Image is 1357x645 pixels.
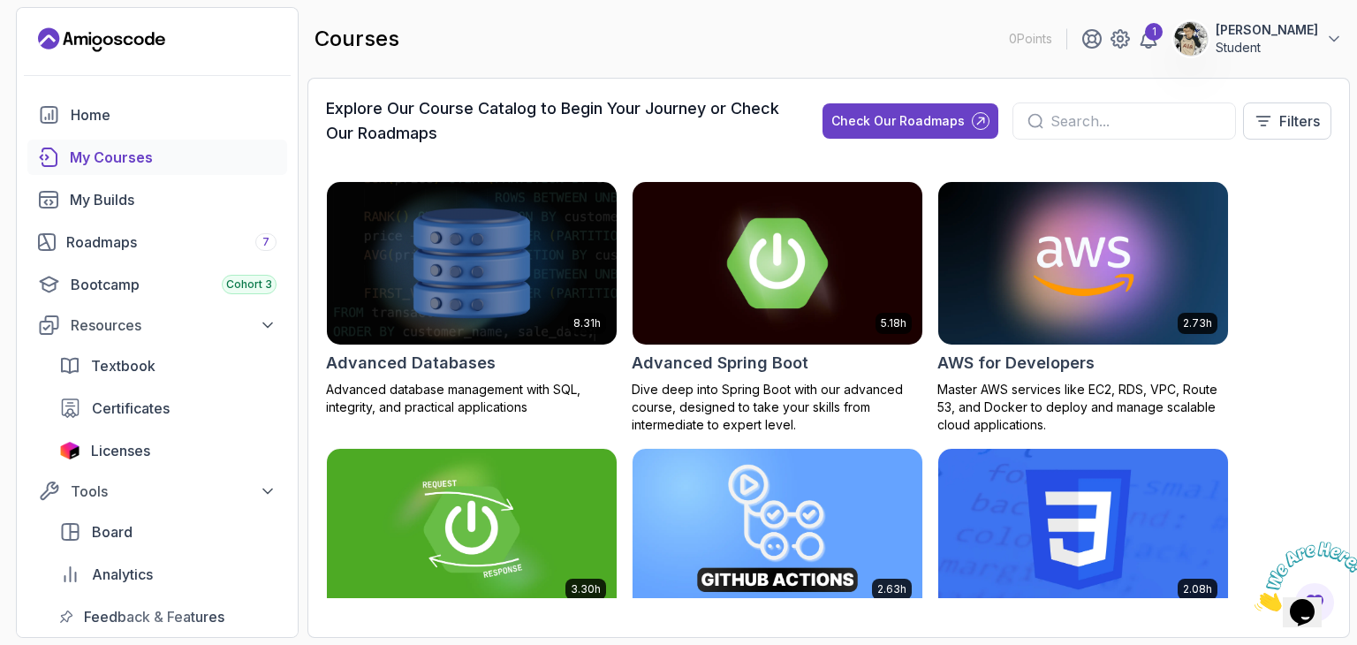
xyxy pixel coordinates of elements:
button: Resources [27,309,287,341]
h2: Advanced Databases [326,351,496,376]
a: 1 [1138,28,1159,49]
p: 2.73h [1183,316,1212,330]
button: Filters [1243,102,1331,140]
div: Tools [71,481,277,502]
button: Check Our Roadmaps [823,103,998,139]
div: Check Our Roadmaps [831,112,965,130]
a: builds [27,182,287,217]
img: CI/CD with GitHub Actions card [633,449,922,611]
span: 7 [262,235,269,249]
span: Feedback & Features [84,606,224,627]
span: Analytics [92,564,153,585]
input: Search... [1050,110,1221,132]
div: Resources [71,315,277,336]
img: CSS Essentials card [938,449,1228,611]
p: Dive deep into Spring Boot with our advanced course, designed to take your skills from intermedia... [632,381,923,434]
a: Advanced Spring Boot card5.18hAdvanced Spring BootDive deep into Spring Boot with our advanced co... [632,181,923,434]
p: 5.18h [881,316,906,330]
span: Certificates [92,398,170,419]
h3: Explore Our Course Catalog to Begin Your Journey or Check Our Roadmaps [326,96,791,146]
p: Advanced database management with SQL, integrity, and practical applications [326,381,618,416]
img: AWS for Developers card [938,182,1228,345]
a: courses [27,140,287,175]
h2: AWS for Developers [937,351,1095,376]
p: Student [1216,39,1318,57]
img: Building APIs with Spring Boot card [327,449,617,611]
a: bootcamp [27,267,287,302]
div: Home [71,104,277,125]
a: feedback [49,599,287,634]
iframe: chat widget [1247,535,1357,618]
a: textbook [49,348,287,383]
p: 2.63h [877,582,906,596]
img: Advanced Databases card [327,182,617,345]
span: Board [92,521,133,543]
a: Landing page [38,26,165,54]
p: 0 Points [1009,30,1052,48]
img: Chat attention grabber [7,7,117,77]
p: 3.30h [571,582,601,596]
h2: Advanced Spring Boot [632,351,808,376]
a: home [27,97,287,133]
a: analytics [49,557,287,592]
a: certificates [49,391,287,426]
button: user profile image[PERSON_NAME]Student [1173,21,1343,57]
div: My Builds [70,189,277,210]
img: jetbrains icon [59,442,80,459]
p: Filters [1279,110,1320,132]
p: [PERSON_NAME] [1216,21,1318,39]
p: 2.08h [1183,582,1212,596]
span: Textbook [91,355,155,376]
a: roadmaps [27,224,287,260]
a: licenses [49,433,287,468]
div: My Courses [70,147,277,168]
p: 8.31h [573,316,601,330]
button: Tools [27,475,287,507]
img: user profile image [1174,22,1208,56]
a: AWS for Developers card2.73hAWS for DevelopersMaster AWS services like EC2, RDS, VPC, Route 53, a... [937,181,1229,434]
a: board [49,514,287,550]
div: 1 [1145,23,1163,41]
a: Advanced Databases card8.31hAdvanced DatabasesAdvanced database management with SQL, integrity, a... [326,181,618,416]
span: Cohort 3 [226,277,272,292]
span: Licenses [91,440,150,461]
div: Bootcamp [71,274,277,295]
h2: courses [315,25,399,53]
div: Roadmaps [66,231,277,253]
p: Master AWS services like EC2, RDS, VPC, Route 53, and Docker to deploy and manage scalable cloud ... [937,381,1229,434]
img: Advanced Spring Boot card [625,178,929,348]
